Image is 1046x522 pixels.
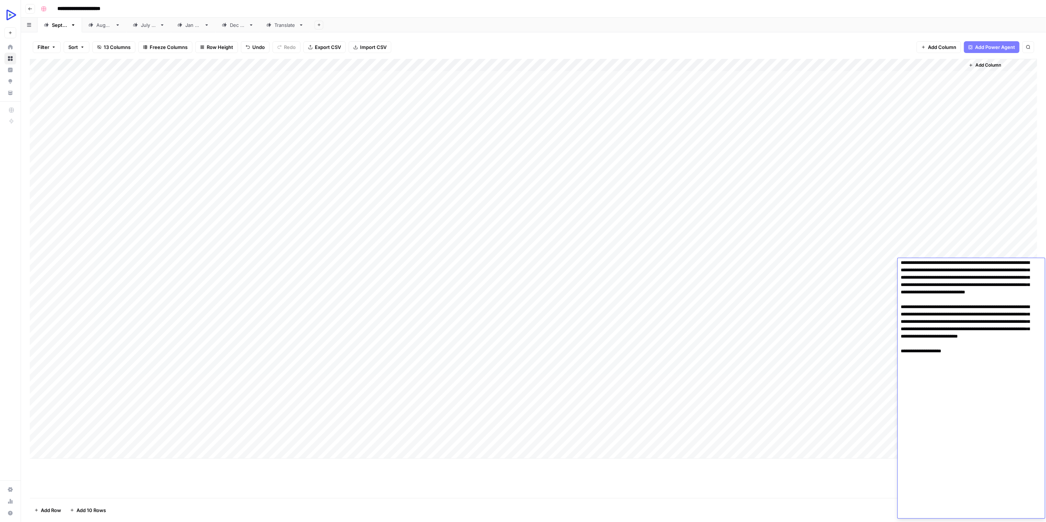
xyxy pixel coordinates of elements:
[82,18,127,32] a: [DATE]
[38,43,49,51] span: Filter
[4,53,16,64] a: Browse
[216,18,260,32] a: [DATE]
[141,21,157,29] div: [DATE]
[928,43,956,51] span: Add Column
[41,507,61,514] span: Add Row
[4,507,16,519] button: Help + Support
[303,41,346,53] button: Export CSV
[185,21,201,29] div: [DATE]
[975,43,1015,51] span: Add Power Agent
[92,41,135,53] button: 13 Columns
[65,504,110,516] button: Add 10 Rows
[96,21,112,29] div: [DATE]
[260,18,310,32] a: Translate
[4,6,16,24] button: Workspace: OpenReplay
[52,21,68,29] div: [DATE]
[104,43,131,51] span: 13 Columns
[360,43,387,51] span: Import CSV
[349,41,391,53] button: Import CSV
[4,64,16,76] a: Insights
[64,41,89,53] button: Sort
[4,87,16,99] a: Your Data
[38,18,82,32] a: [DATE]
[252,43,265,51] span: Undo
[273,41,300,53] button: Redo
[284,43,296,51] span: Redo
[241,41,270,53] button: Undo
[4,495,16,507] a: Usage
[4,8,18,22] img: OpenReplay Logo
[68,43,78,51] span: Sort
[127,18,171,32] a: [DATE]
[138,41,192,53] button: Freeze Columns
[4,484,16,495] a: Settings
[975,62,1001,68] span: Add Column
[4,41,16,53] a: Home
[30,504,65,516] button: Add Row
[917,41,961,53] button: Add Column
[4,75,16,87] a: Opportunities
[230,21,246,29] div: [DATE]
[195,41,238,53] button: Row Height
[207,43,233,51] span: Row Height
[966,60,1004,70] button: Add Column
[171,18,216,32] a: [DATE]
[33,41,61,53] button: Filter
[315,43,341,51] span: Export CSV
[150,43,188,51] span: Freeze Columns
[964,41,1020,53] button: Add Power Agent
[77,507,106,514] span: Add 10 Rows
[274,21,296,29] div: Translate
